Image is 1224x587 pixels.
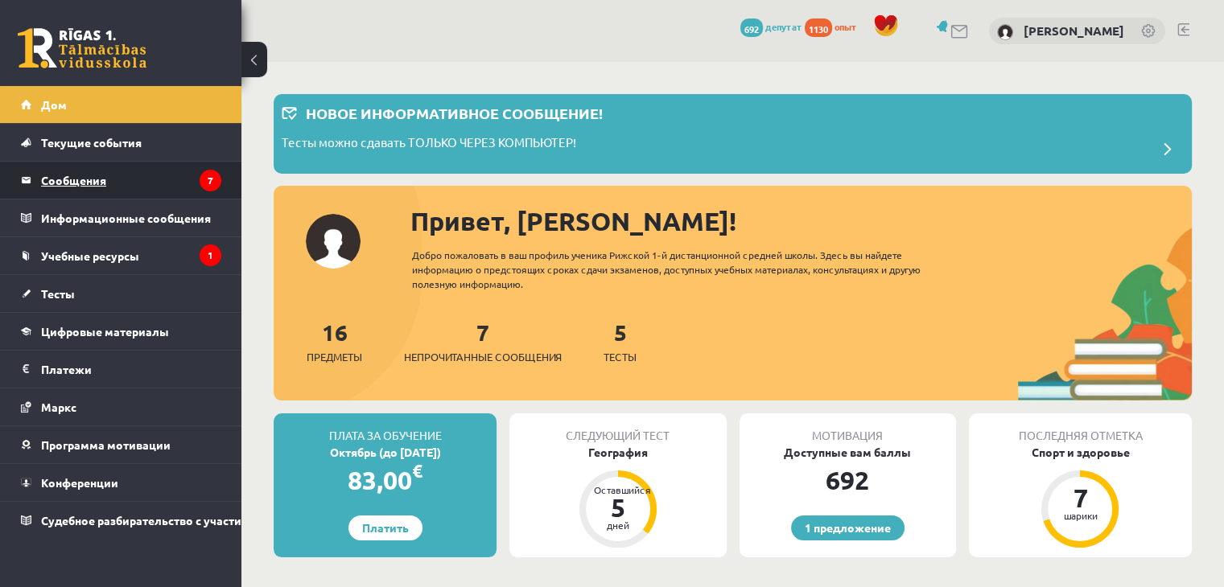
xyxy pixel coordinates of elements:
[809,23,828,35] font: 1130
[404,318,562,365] a: 7Непрочитанные сообщения
[282,102,1184,166] a: Новое информативное сообщение! Тесты можно сдавать ТОЛЬКО ЧЕРЕЗ КОМПЬЮТЕР!
[41,400,76,414] font: Маркс
[566,428,670,442] font: Следующий тест
[588,445,648,459] font: География
[41,286,75,301] font: Тесты
[805,20,865,33] a: 1130 опыт
[21,313,221,350] a: Цифровые материалы
[1063,509,1097,522] font: шарики
[1024,23,1124,39] a: [PERSON_NAME]
[322,318,348,346] font: 16
[21,275,221,312] a: Тесты
[611,491,625,523] font: 5
[21,199,221,236] a: Информационные сообщения1
[607,519,629,532] font: дней
[41,135,142,150] font: Текущие события
[997,24,1013,40] img: Мария Багаева
[1018,428,1142,442] font: Последняя отметка
[21,124,221,161] a: Текущие события
[805,520,891,535] font: 1 предложение
[208,174,213,187] font: 7
[21,351,221,388] a: Платежи
[604,350,637,363] font: Тесты
[41,437,171,452] font: Программа мотивации
[969,444,1192,550] a: Спорт и здоровье 7 шарики
[41,362,92,376] font: Платежи
[594,483,651,496] font: Оставшийся
[41,248,139,263] font: Учебные ресурсы
[509,444,726,550] a: География Оставшийся 5 дней
[791,515,905,540] a: 1 предложение
[826,464,869,496] font: 692
[410,205,736,237] font: Привет, [PERSON_NAME]!
[740,20,802,33] a: 692 депутат
[18,28,146,68] a: Рижская 1-я средняя школа заочного обучения
[765,20,802,33] font: депутат
[41,97,67,112] font: Дом
[306,104,603,122] font: Новое информативное сообщение!
[784,445,911,459] font: Доступные вам баллы
[1073,482,1087,514] font: 7
[41,513,352,527] font: Судебное разбирательство с участием [PERSON_NAME]
[41,324,169,339] font: Цифровые материалы
[835,20,857,33] font: опыт
[307,318,362,365] a: 16Предметы
[330,445,441,459] font: Октябрь (до [DATE])
[21,162,221,199] a: Сообщения7
[348,464,412,496] font: 83,00
[41,475,118,490] font: Конференции
[412,459,422,482] font: €
[21,426,221,463] a: Программа мотивации
[21,388,221,425] a: Маркс
[744,23,759,35] font: 692
[307,350,362,363] font: Предметы
[362,520,409,535] font: Платить
[21,502,221,539] a: Судебное разбирательство с участием [PERSON_NAME]
[412,248,921,290] font: Добро пожаловать в ваш профиль ученика Рижской 1-й дистанционной средней школы. Здесь вы найдете ...
[21,464,221,501] a: Конференции
[348,515,422,540] a: Платить
[208,248,213,261] font: 1
[1031,445,1129,459] font: Спорт и здоровье
[329,428,442,442] font: Плата за обучение
[21,237,221,274] a: Учебные ресурсы
[282,134,576,150] font: Тесты можно сдавать ТОЛЬКО ЧЕРЕЗ КОМПЬЮТЕР!
[404,350,562,363] font: Непрочитанные сообщения
[41,173,106,187] font: Сообщения
[21,86,221,123] a: Дом
[41,211,211,225] font: Информационные сообщения
[476,318,489,346] font: 7
[614,318,627,346] font: 5
[604,318,637,365] a: 5Тесты
[812,428,883,442] font: Мотивация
